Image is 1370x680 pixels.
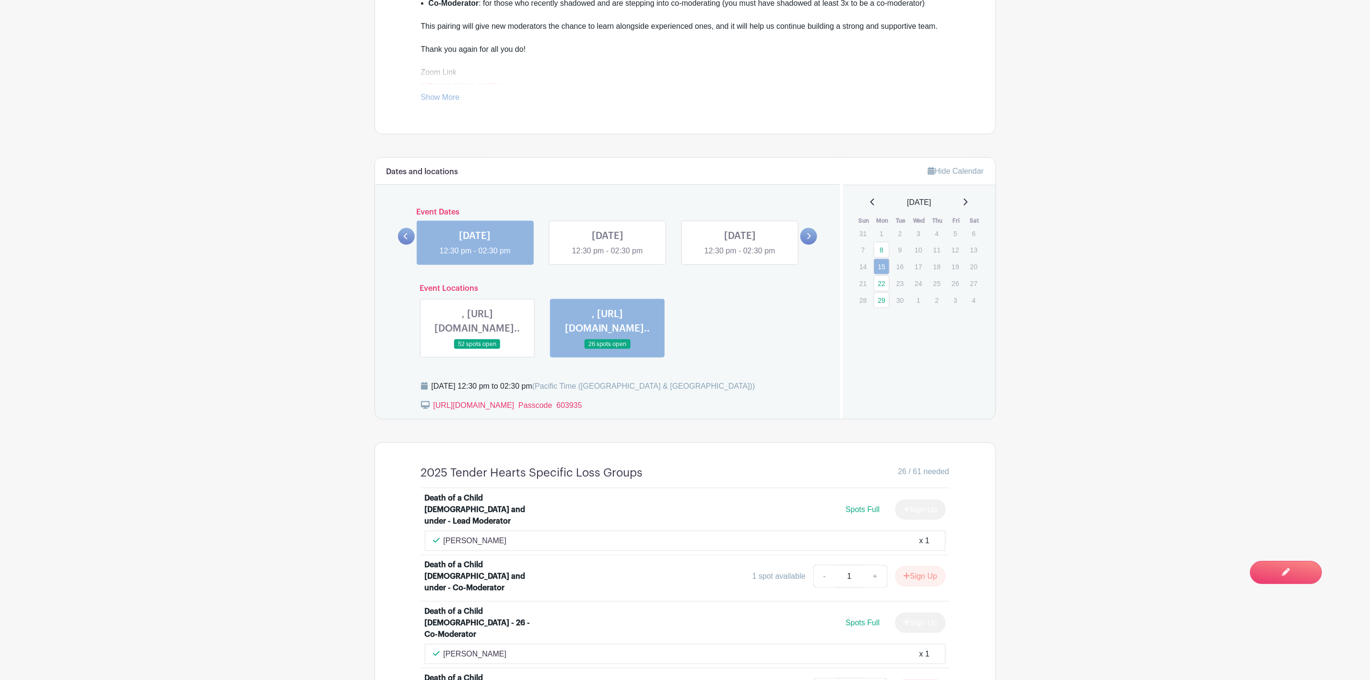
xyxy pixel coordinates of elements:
th: Sun [855,216,873,226]
p: 3 [911,226,926,241]
div: This pairing will give new moderators the chance to learn alongside experienced ones, and it will... [421,21,949,101]
p: 31 [855,226,871,241]
a: Show More [421,93,460,105]
th: Tue [891,216,910,226]
div: [DATE] 12:30 pm to 02:30 pm [432,381,755,392]
a: 29 [874,292,890,308]
span: [DATE] [907,197,931,208]
p: 18 [929,259,945,274]
button: Sign Up [895,566,946,586]
th: Thu [928,216,947,226]
p: 16 [892,259,908,274]
a: Hide Calendar [928,167,984,175]
p: 2 [892,226,908,241]
div: x 1 [919,535,929,547]
div: Death of a Child [DEMOGRAPHIC_DATA] - 26 - Co-Moderator [425,606,544,640]
p: 19 [948,259,963,274]
div: Death of a Child [DEMOGRAPHIC_DATA] and under - Lead Moderator [425,492,544,527]
p: 1 [874,226,890,241]
p: 11 [929,242,945,257]
p: 4 [929,226,945,241]
span: (Pacific Time ([GEOGRAPHIC_DATA] & [GEOGRAPHIC_DATA])) [532,382,755,390]
h6: Event Dates [415,208,801,217]
p: 25 [929,276,945,291]
div: Death of a Child [DEMOGRAPHIC_DATA] and under - Co-Moderator [425,559,544,594]
a: - [813,565,835,588]
p: 12 [948,242,963,257]
a: 8 [874,242,890,258]
p: 10 [911,242,926,257]
p: 27 [966,276,982,291]
a: 22 [874,275,890,291]
p: 6 [966,226,982,241]
p: 5 [948,226,963,241]
th: Mon [873,216,892,226]
span: 26 / 61 needed [898,466,949,477]
span: Spots Full [845,619,879,627]
p: 28 [855,293,871,308]
p: 7 [855,242,871,257]
div: 1 spot available [752,571,806,582]
p: 17 [911,259,926,274]
p: 2 [929,293,945,308]
a: + [863,565,887,588]
p: 9 [892,242,908,257]
p: 1 [911,293,926,308]
p: 13 [966,242,982,257]
th: Wed [910,216,929,226]
p: 24 [911,276,926,291]
div: x 1 [919,648,929,660]
p: 21 [855,276,871,291]
p: [PERSON_NAME] [444,648,507,660]
a: [URL][DOMAIN_NAME] [421,80,502,88]
p: 3 [948,293,963,308]
p: 4 [966,293,982,308]
a: [URL][DOMAIN_NAME] Passcode 603935 [433,401,582,409]
h6: Event Locations [412,284,803,293]
span: Spots Full [845,505,879,513]
p: 14 [855,259,871,274]
p: 23 [892,276,908,291]
h4: 2025 Tender Hearts Specific Loss Groups [421,466,643,480]
p: 20 [966,259,982,274]
p: 26 [948,276,963,291]
h6: Dates and locations [386,167,458,177]
th: Sat [965,216,984,226]
p: 30 [892,293,908,308]
th: Fri [947,216,966,226]
a: 15 [874,259,890,274]
p: [PERSON_NAME] [444,535,507,547]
